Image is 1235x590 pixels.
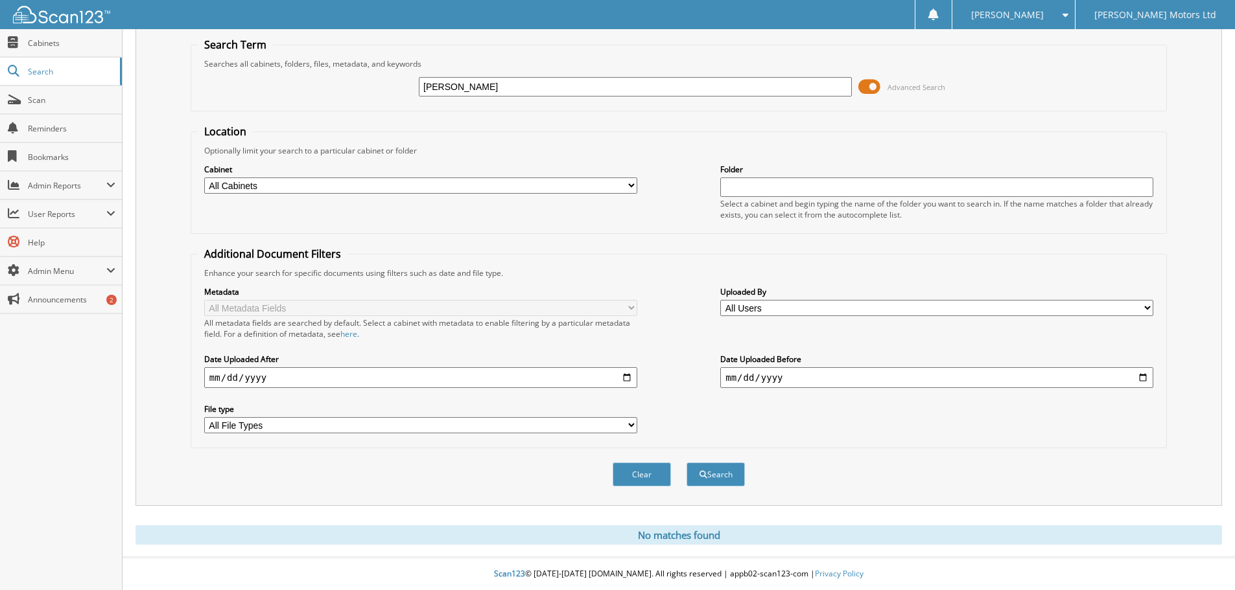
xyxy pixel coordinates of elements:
[198,124,253,139] legend: Location
[687,462,745,486] button: Search
[204,403,637,414] label: File type
[198,58,1160,69] div: Searches all cabinets, folders, files, metadata, and keywords
[613,462,671,486] button: Clear
[888,82,945,92] span: Advanced Search
[204,317,637,339] div: All metadata fields are searched by default. Select a cabinet with metadata to enable filtering b...
[340,328,357,339] a: here
[198,267,1160,278] div: Enhance your search for specific documents using filters such as date and file type.
[204,367,637,388] input: start
[971,11,1044,19] span: [PERSON_NAME]
[28,294,115,305] span: Announcements
[28,66,113,77] span: Search
[28,266,106,277] span: Admin Menu
[815,568,864,579] a: Privacy Policy
[28,180,106,191] span: Admin Reports
[123,558,1235,590] div: © [DATE]-[DATE] [DOMAIN_NAME]. All rights reserved | appb02-scan123-com |
[28,123,115,134] span: Reminders
[28,209,106,220] span: User Reports
[204,354,637,365] label: Date Uploaded After
[720,198,1153,220] div: Select a cabinet and begin typing the name of the folder you want to search in. If the name match...
[28,152,115,163] span: Bookmarks
[135,525,1222,545] div: No matches found
[106,295,117,305] div: 2
[198,145,1160,156] div: Optionally limit your search to a particular cabinet or folder
[720,164,1153,175] label: Folder
[204,164,637,175] label: Cabinet
[720,286,1153,297] label: Uploaded By
[720,354,1153,365] label: Date Uploaded Before
[198,38,273,52] legend: Search Term
[720,367,1153,388] input: end
[28,38,115,49] span: Cabinets
[28,237,115,248] span: Help
[204,286,637,297] label: Metadata
[1094,11,1216,19] span: [PERSON_NAME] Motors Ltd
[28,95,115,106] span: Scan
[13,6,110,23] img: scan123-logo-white.svg
[198,247,347,261] legend: Additional Document Filters
[494,568,525,579] span: Scan123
